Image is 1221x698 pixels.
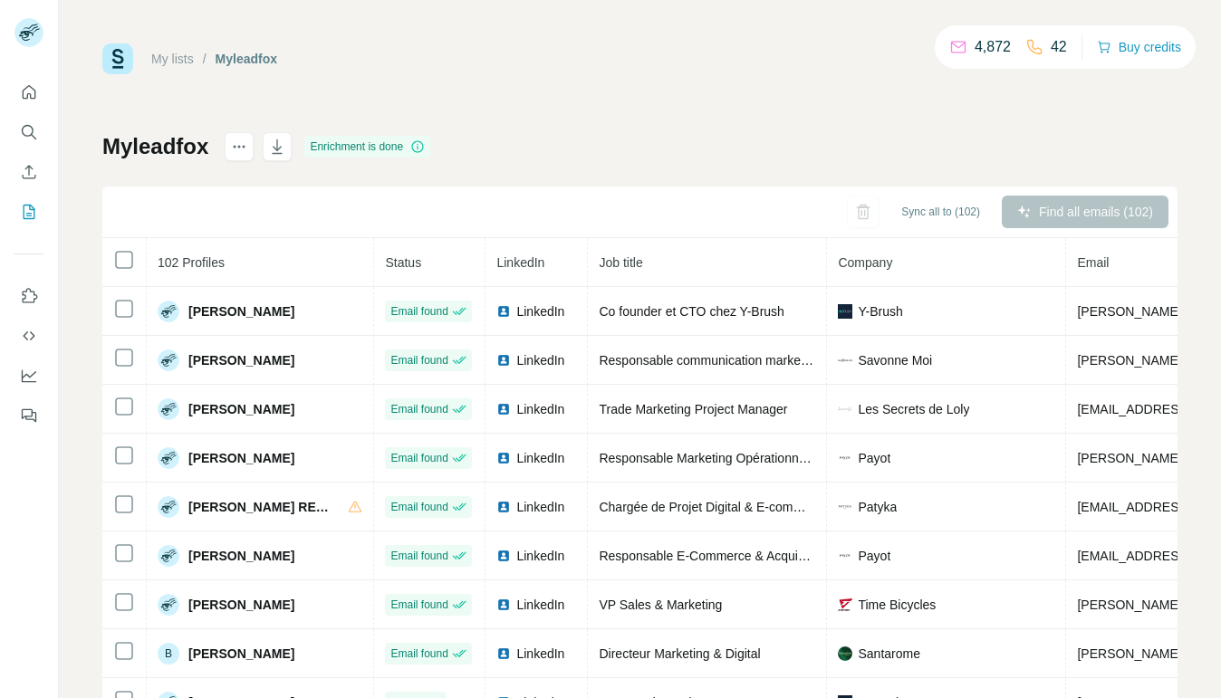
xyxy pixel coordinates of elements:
span: Email found [390,499,447,515]
img: LinkedIn logo [496,353,511,368]
img: LinkedIn logo [496,304,511,319]
img: Avatar [158,301,179,322]
img: LinkedIn logo [496,451,511,465]
span: Email found [390,645,447,662]
span: Co founder et CTO chez Y-Brush [599,304,784,319]
img: Avatar [158,349,179,371]
span: Responsable E-Commerce & Acquisition [599,549,827,563]
button: Feedback [14,399,43,432]
span: Email found [390,450,447,466]
p: 42 [1051,36,1067,58]
img: Avatar [158,496,179,518]
span: Email found [390,303,447,320]
span: Trade Marketing Project Manager [599,402,787,416]
span: Job title [599,255,642,270]
span: [PERSON_NAME] [188,645,294,663]
span: LinkedIn [496,255,544,270]
span: Savonne Moi [858,351,932,369]
span: Chargée de Projet Digital & E-commerce [599,500,828,514]
img: LinkedIn logo [496,549,511,563]
img: company-logo [838,359,852,362]
button: Buy credits [1097,34,1181,60]
span: Email [1077,255,1109,270]
img: LinkedIn logo [496,500,511,514]
img: LinkedIn logo [496,598,511,612]
span: Email found [390,352,447,368]
span: Patyka [858,498,897,516]
span: LinkedIn [516,645,564,663]
img: Avatar [158,447,179,469]
li: / [203,50,207,68]
div: B [158,643,179,665]
span: 102 Profiles [158,255,225,270]
p: 4,872 [975,36,1011,58]
span: Les Secrets de Loly [858,400,969,418]
span: [PERSON_NAME] RENOUL [188,498,330,516]
img: Surfe Logo [102,43,133,74]
span: [PERSON_NAME] [188,547,294,565]
span: LinkedIn [516,302,564,320]
button: Quick start [14,76,43,109]
span: Sync all to (102) [901,204,980,220]
span: [PERSON_NAME] [188,596,294,614]
button: My lists [14,196,43,228]
span: Email found [390,401,447,417]
img: company-logo [838,451,852,465]
button: actions [225,132,254,161]
span: LinkedIn [516,449,564,467]
img: company-logo [838,598,852,612]
span: [PERSON_NAME] [188,302,294,320]
span: LinkedIn [516,547,564,565]
span: Responsable Marketing Opérationnel et Communication [GEOGRAPHIC_DATA]/[GEOGRAPHIC_DATA] [599,451,1185,465]
button: Dashboard [14,359,43,392]
span: Email found [390,597,447,613]
img: Avatar [158,545,179,567]
div: Myleadfox [216,50,277,68]
button: Search [14,116,43,148]
h1: Myleadfox [102,132,208,161]
img: Avatar [158,398,179,420]
span: LinkedIn [516,400,564,418]
img: LinkedIn logo [496,402,511,416]
img: company-logo [838,549,852,563]
img: company-logo [838,304,852,319]
span: Company [838,255,892,270]
span: Status [385,255,421,270]
button: Sync all to (102) [889,198,993,225]
span: Payot [858,449,890,467]
span: VP Sales & Marketing [599,598,722,612]
span: LinkedIn [516,351,564,369]
span: Time Bicycles [858,596,936,614]
img: company-logo [838,500,852,514]
span: Email found [390,548,447,564]
span: Directeur Marketing & Digital [599,646,760,661]
span: LinkedIn [516,596,564,614]
span: Responsable communication marketing [599,353,821,368]
img: company-logo [838,402,852,416]
button: Enrich CSV [14,156,43,188]
span: [PERSON_NAME] [188,351,294,369]
img: LinkedIn logo [496,646,511,661]
span: Y-Brush [858,302,902,320]
div: Enrichment is done [304,136,430,158]
button: Use Surfe API [14,320,43,352]
span: [PERSON_NAME] [188,400,294,418]
a: My lists [151,52,194,66]
img: company-logo [838,646,852,661]
img: Avatar [158,594,179,616]
span: Santarome [858,645,919,663]
span: [PERSON_NAME] [188,449,294,467]
span: LinkedIn [516,498,564,516]
span: Payot [858,547,890,565]
button: Use Surfe on LinkedIn [14,280,43,312]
